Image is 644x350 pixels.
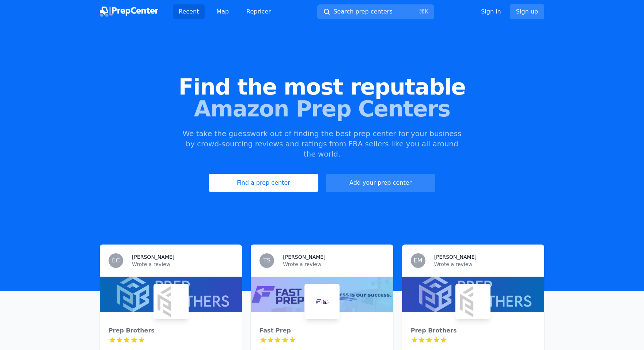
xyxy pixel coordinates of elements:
[306,285,338,318] img: Fast Prep
[112,258,120,264] span: EC
[457,285,489,318] img: Prep Brothers
[211,4,235,19] a: Map
[283,261,384,268] p: Wrote a review
[414,258,423,264] span: EM
[434,261,535,268] p: Wrote a review
[260,326,384,335] div: Fast Prep
[283,253,325,261] h3: [PERSON_NAME]
[333,7,392,16] span: Search prep centers
[12,98,632,120] span: Amazon Prep Centers
[481,7,501,16] a: Sign in
[317,4,434,19] button: Search prep centers⌘K
[419,8,425,15] kbd: ⌘
[326,174,435,192] a: Add your prep center
[425,8,429,15] kbd: K
[209,174,318,192] a: Find a prep center
[510,4,544,19] a: Sign up
[109,326,233,335] div: Prep Brothers
[263,258,270,264] span: TS
[411,326,535,335] div: Prep Brothers
[182,128,462,159] p: We take the guesswork out of finding the best prep center for your business by crowd-sourcing rev...
[155,285,187,318] img: Prep Brothers
[173,4,205,19] a: Recent
[240,4,277,19] a: Repricer
[434,253,477,261] h3: [PERSON_NAME]
[132,253,174,261] h3: [PERSON_NAME]
[100,7,158,17] img: PrepCenter
[132,261,233,268] p: Wrote a review
[12,76,632,98] span: Find the most reputable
